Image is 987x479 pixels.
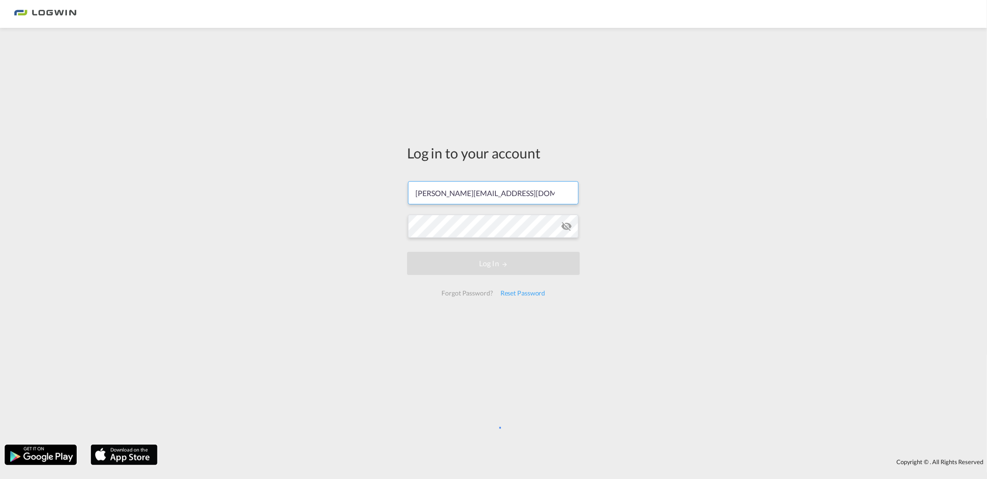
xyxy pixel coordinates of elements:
[4,444,78,466] img: google.png
[90,444,158,466] img: apple.png
[407,252,580,275] button: LOGIN
[561,221,572,232] md-icon: icon-eye-off
[408,181,579,204] input: Enter email/phone number
[438,285,496,302] div: Forgot Password?
[407,143,580,163] div: Log in to your account
[162,454,987,470] div: Copyright © . All Rights Reserved
[14,4,77,25] img: bc73a0e0d8c111efacd525e4c8ad7d32.png
[497,285,549,302] div: Reset Password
